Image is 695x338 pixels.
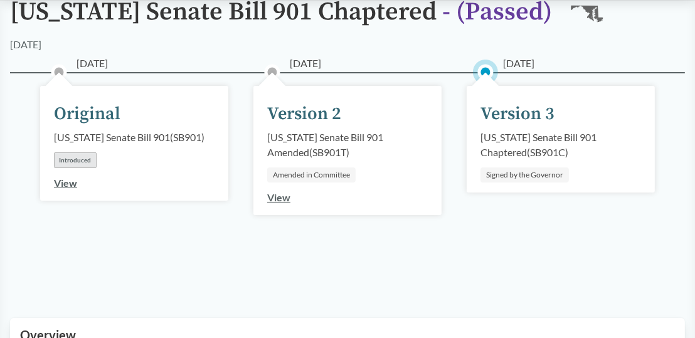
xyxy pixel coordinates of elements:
[480,167,569,182] div: Signed by the Governor
[54,101,120,127] div: Original
[77,56,108,71] span: [DATE]
[267,191,290,203] a: View
[54,130,204,145] div: [US_STATE] Senate Bill 901 ( SB901 )
[503,56,534,71] span: [DATE]
[480,130,641,160] div: [US_STATE] Senate Bill 901 Chaptered ( SB901C )
[290,56,321,71] span: [DATE]
[480,101,554,127] div: Version 3
[267,130,428,160] div: [US_STATE] Senate Bill 901 Amended ( SB901T )
[54,177,77,189] a: View
[267,167,356,182] div: Amended in Committee
[54,152,97,168] div: Introduced
[10,37,41,52] div: [DATE]
[267,101,341,127] div: Version 2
